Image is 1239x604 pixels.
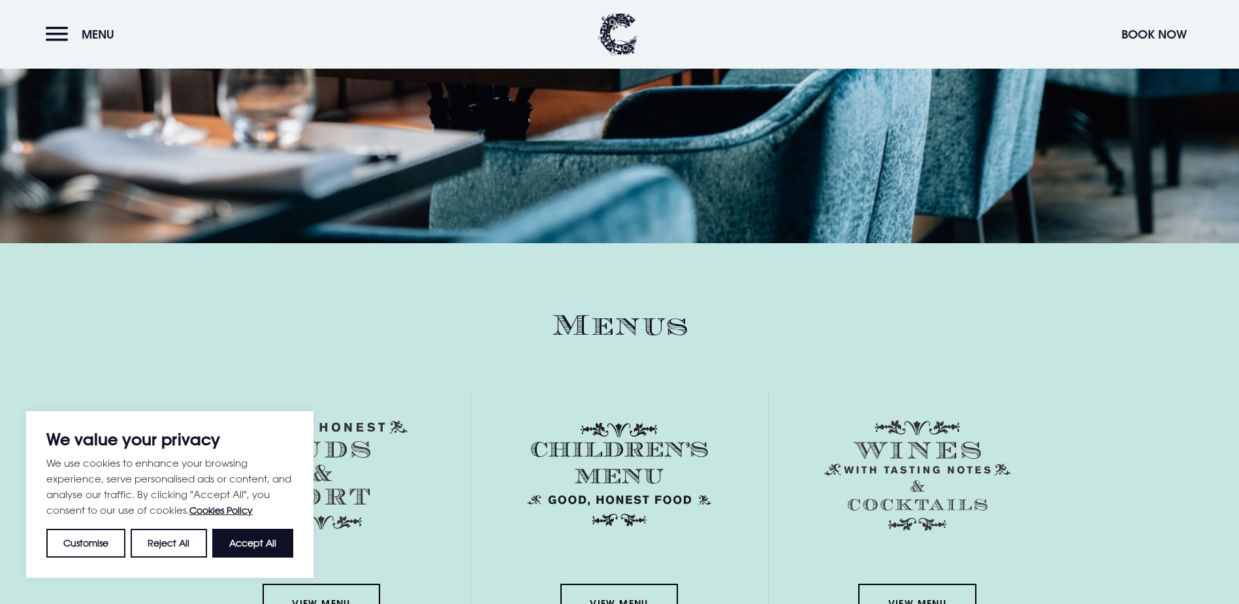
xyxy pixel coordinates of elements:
span: Menu [82,27,114,42]
p: We value your privacy [46,431,293,447]
div: We value your privacy [26,411,314,578]
p: We use cookies to enhance your browsing experience, serve personalised ads or content, and analys... [46,455,293,518]
button: Reject All [131,529,206,558]
img: Menu puds and port [236,420,408,530]
button: Customise [46,529,125,558]
button: Book Now [1115,20,1193,48]
img: Clandeboye Lodge [598,13,637,56]
h2: Menus [173,309,1067,343]
img: Menu wines [824,420,1011,531]
button: Accept All [212,529,293,558]
a: Cookies Policy [189,505,253,516]
button: Menu [46,20,121,48]
img: Childrens Menu 1 [523,420,716,529]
